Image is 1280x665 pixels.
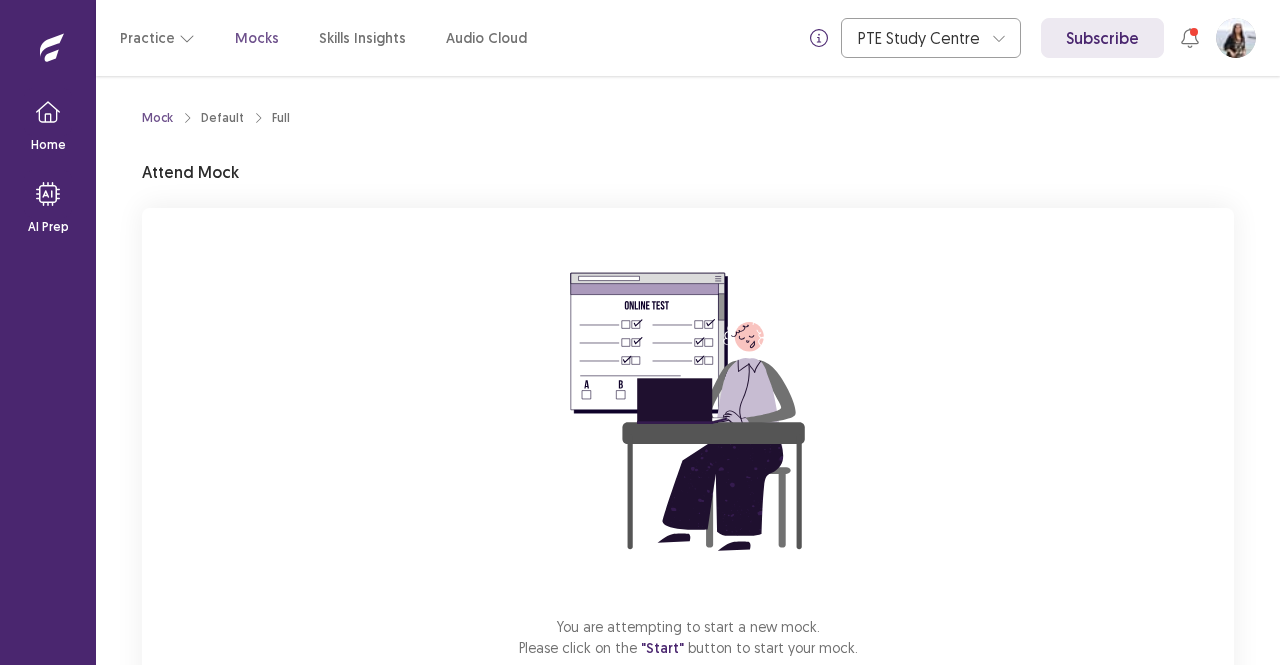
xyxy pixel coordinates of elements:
[120,20,195,56] button: Practice
[519,616,858,659] p: You are attempting to start a new mock. Please click on the button to start your mock.
[235,28,279,49] a: Mocks
[272,109,290,127] div: Full
[801,20,837,56] button: info
[1216,18,1256,58] button: User Profile Image
[858,19,982,57] div: PTE Study Centre
[201,109,244,127] div: Default
[28,218,69,236] p: AI Prep
[446,28,527,49] a: Audio Cloud
[1041,18,1164,58] a: Subscribe
[142,109,173,127] a: Mock
[31,136,66,154] p: Home
[641,639,684,657] span: "Start"
[319,28,406,49] a: Skills Insights
[508,232,868,592] img: attend-mock
[142,109,290,127] nav: breadcrumb
[142,160,239,184] p: Attend Mock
